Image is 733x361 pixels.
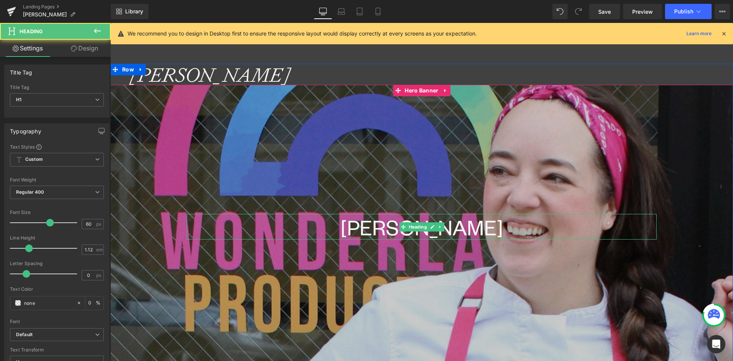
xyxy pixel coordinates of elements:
[350,4,369,19] a: Tablet
[85,296,103,310] div: %
[10,177,104,183] div: Font Weight
[128,29,477,38] p: We recommend you to design in Desktop first to ensure the responsive layout would display correct...
[665,4,712,19] button: Publish
[623,4,662,19] a: Preview
[19,28,43,34] span: Heading
[10,287,104,292] div: Text Color
[571,4,586,19] button: Redo
[10,144,104,150] div: Text Styles
[10,65,32,76] div: Title Tag
[96,247,103,252] span: em
[715,4,730,19] button: More
[26,41,36,52] a: Expand / Collapse
[10,41,26,52] span: Row
[326,199,334,209] a: Expand / Collapse
[19,40,180,65] i: [PERSON_NAME]
[330,62,340,73] a: Expand / Collapse
[10,261,104,266] div: Letter Spacing
[552,4,568,19] button: Undo
[297,199,318,209] span: Heading
[23,11,67,18] span: [PERSON_NAME]
[57,40,112,57] a: Design
[332,4,350,19] a: Laptop
[76,191,546,217] h1: [PERSON_NAME]
[96,222,103,227] span: px
[369,4,387,19] a: Mobile
[10,210,104,215] div: Font Size
[632,8,653,16] span: Preview
[10,235,104,241] div: Line Height
[10,319,104,324] div: Font
[24,299,73,307] input: Color
[125,8,143,15] span: Library
[674,8,693,15] span: Publish
[16,332,32,338] i: Default
[314,4,332,19] a: Desktop
[598,8,611,16] span: Save
[292,62,330,73] span: Hero Banner
[16,189,44,195] b: Regular 400
[23,4,111,10] a: Landing Pages
[25,156,43,163] b: Custom
[10,124,41,134] div: Typography
[10,347,104,353] div: Text Transform
[111,4,149,19] a: New Library
[16,97,21,102] b: H1
[707,335,725,353] div: Open Intercom Messenger
[683,29,715,38] a: Learn more
[96,273,103,278] span: px
[10,85,104,90] div: Title Tag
